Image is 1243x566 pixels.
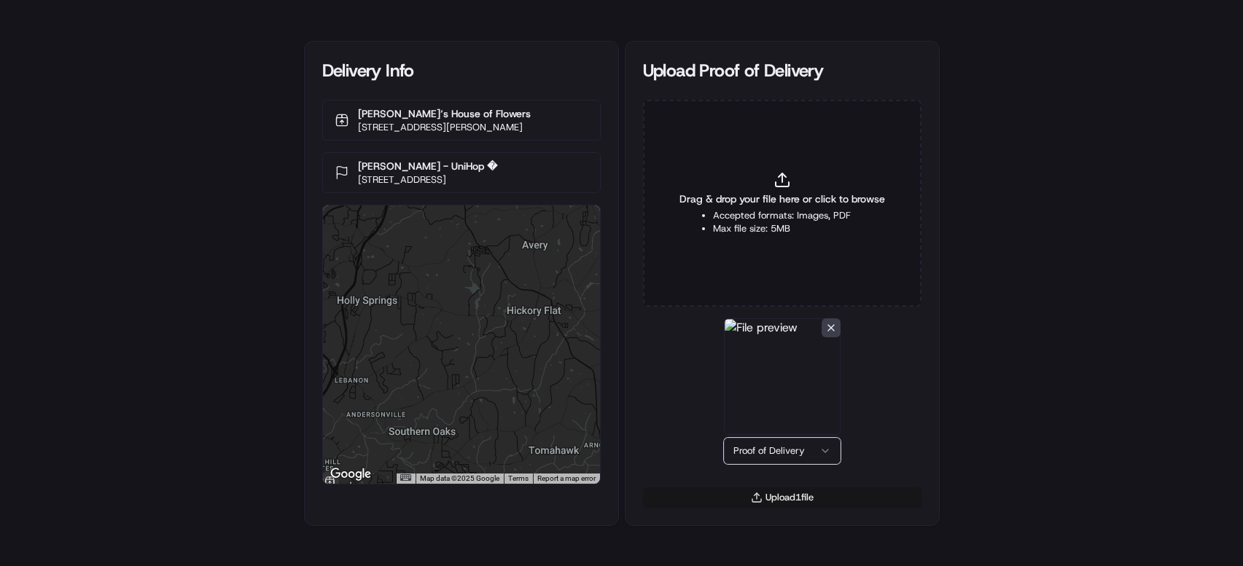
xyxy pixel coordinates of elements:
div: Upload Proof of Delivery [643,59,921,82]
p: [STREET_ADDRESS][PERSON_NAME] [358,121,531,134]
a: Open this area in Google Maps (opens a new window) [327,465,375,484]
p: [PERSON_NAME]‘s House of Flowers [358,106,531,121]
a: Report a map error [537,474,596,482]
p: [PERSON_NAME] - UniHop � [358,159,497,173]
img: File preview [724,318,841,435]
li: Max file size: 5MB [713,222,851,235]
div: Delivery Info [322,59,601,82]
span: Drag & drop your file here or click to browse [679,192,885,206]
p: [STREET_ADDRESS] [358,173,497,186]
li: Accepted formats: Images, PDF [713,209,851,222]
button: Upload1file [643,487,921,508]
button: Keyboard shortcuts [400,474,410,481]
img: Google [327,465,375,484]
span: Map data ©2025 Google [420,474,499,482]
a: Terms (opens in new tab) [508,474,529,482]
